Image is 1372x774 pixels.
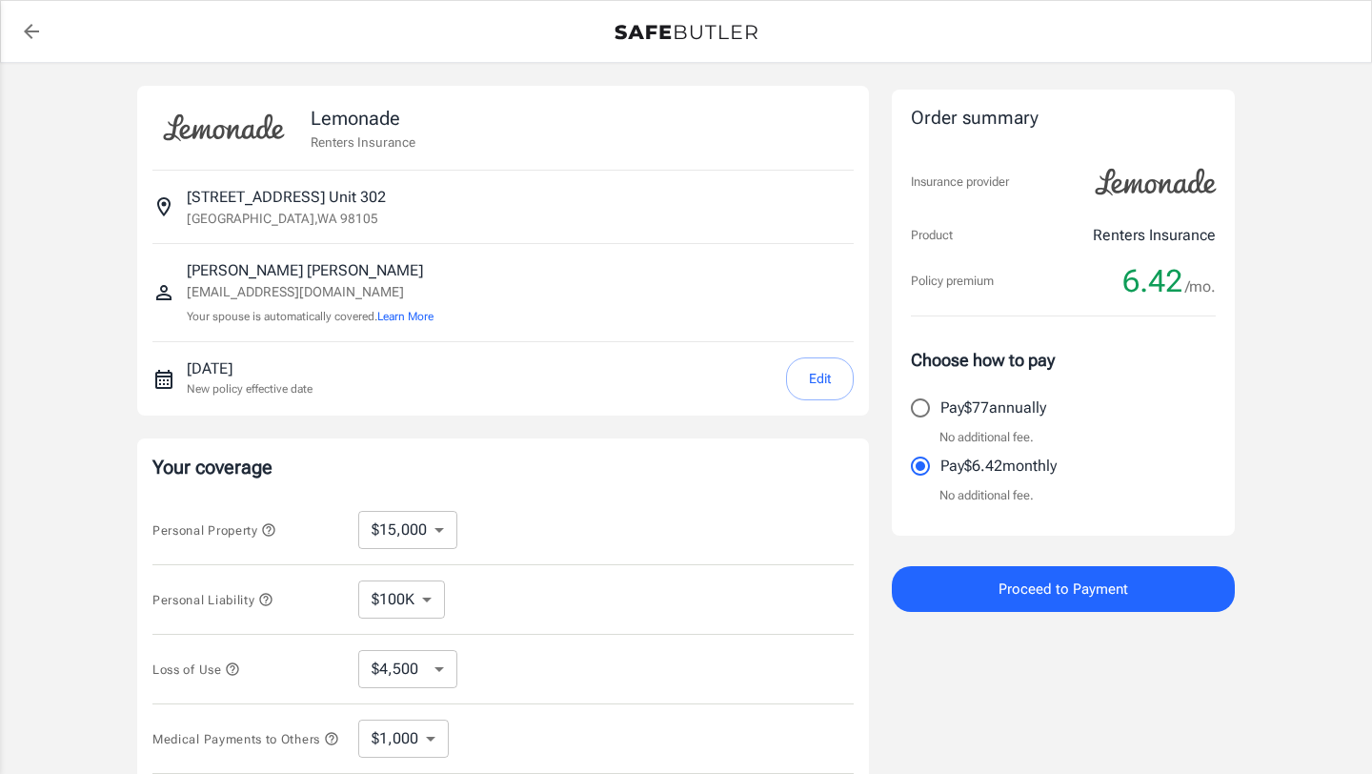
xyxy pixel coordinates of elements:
p: Pay $77 annually [940,397,1046,419]
svg: Insured person [152,281,175,304]
span: Proceed to Payment [999,577,1128,601]
button: Edit [786,357,854,400]
p: Your spouse is automatically covered. [187,308,434,326]
p: Policy premium [911,272,994,291]
button: Loss of Use [152,658,240,681]
p: Product [911,226,953,245]
p: Lemonade [311,104,415,132]
button: Personal Liability [152,588,273,611]
button: Medical Payments to Others [152,727,339,750]
p: [GEOGRAPHIC_DATA] , WA 98105 [187,209,378,228]
span: Personal Liability [152,593,273,607]
p: [DATE] [187,357,313,380]
div: Order summary [911,105,1216,132]
span: Personal Property [152,523,276,538]
p: Renters Insurance [1093,224,1216,247]
img: Lemonade [1084,155,1227,209]
svg: Insured address [152,195,175,218]
span: Medical Payments to Others [152,732,339,746]
svg: New policy start date [152,368,175,391]
img: Lemonade [152,101,295,154]
a: back to quotes [12,12,50,51]
p: Insurance provider [911,173,1009,192]
p: No additional fee. [939,428,1034,447]
p: New policy effective date [187,380,313,397]
span: /mo. [1185,274,1216,300]
p: [STREET_ADDRESS] Unit 302 [187,186,386,209]
span: 6.42 [1122,262,1182,300]
p: No additional fee. [939,486,1034,505]
p: Choose how to pay [911,347,1216,373]
button: Learn More [377,308,434,325]
img: Back to quotes [615,25,757,40]
button: Personal Property [152,519,276,541]
p: Your coverage [152,454,854,480]
button: Proceed to Payment [892,566,1235,612]
p: Renters Insurance [311,132,415,152]
span: Loss of Use [152,662,240,677]
p: [EMAIL_ADDRESS][DOMAIN_NAME] [187,282,434,302]
p: [PERSON_NAME] [PERSON_NAME] [187,259,434,282]
p: Pay $6.42 monthly [940,455,1057,478]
